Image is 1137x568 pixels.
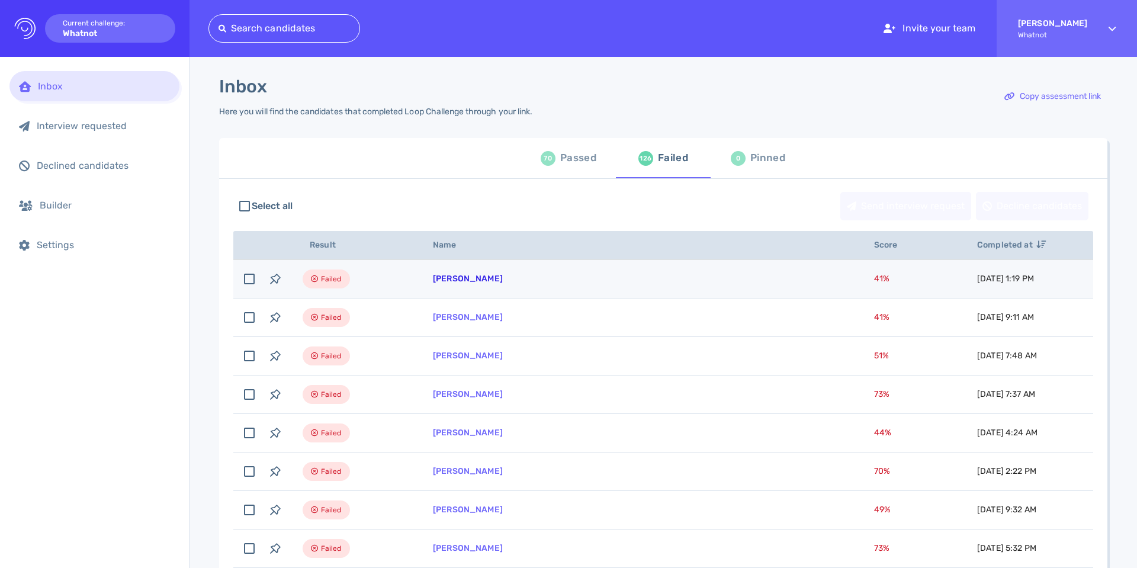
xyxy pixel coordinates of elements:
span: 70 % [874,466,890,476]
span: Failed [321,503,342,517]
div: Send interview request [841,192,971,220]
span: Failed [321,464,342,479]
div: Declined candidates [37,160,170,171]
div: Decline candidates [977,192,1088,220]
span: 73 % [874,543,889,553]
span: Completed at [977,240,1046,250]
div: Builder [40,200,170,211]
div: 0 [731,151,746,166]
div: Failed [658,149,688,167]
div: Inbox [38,81,170,92]
span: Whatnot [1018,31,1087,39]
span: [DATE] 5:32 PM [977,543,1036,553]
span: Failed [321,272,342,286]
span: 51 % [874,351,889,361]
span: Failed [321,541,342,556]
a: [PERSON_NAME] [433,274,503,284]
span: 73 % [874,389,889,399]
a: [PERSON_NAME] [433,351,503,361]
span: Failed [321,426,342,440]
th: Result [288,231,419,260]
a: [PERSON_NAME] [433,543,503,553]
a: [PERSON_NAME] [433,466,503,476]
a: [PERSON_NAME] [433,389,503,399]
span: [DATE] 7:48 AM [977,351,1037,361]
div: 126 [638,151,653,166]
span: [DATE] 1:19 PM [977,274,1034,284]
span: 41 % [874,274,889,284]
span: [DATE] 9:32 AM [977,505,1036,515]
strong: [PERSON_NAME] [1018,18,1087,28]
div: Pinned [750,149,785,167]
a: [PERSON_NAME] [433,428,503,438]
a: [PERSON_NAME] [433,505,503,515]
span: [DATE] 7:37 AM [977,389,1035,399]
div: 70 [541,151,555,166]
button: Send interview request [840,192,971,220]
button: Copy assessment link [998,82,1107,111]
span: 44 % [874,428,891,438]
span: [DATE] 4:24 AM [977,428,1038,438]
span: Select all [252,199,293,213]
span: Failed [321,310,342,325]
span: Score [874,240,911,250]
div: Settings [37,239,170,251]
div: Here you will find the candidates that completed Loop Challenge through your link. [219,107,532,117]
span: [DATE] 9:11 AM [977,312,1034,322]
span: 49 % [874,505,891,515]
a: [PERSON_NAME] [433,312,503,322]
span: [DATE] 2:22 PM [977,466,1036,476]
h1: Inbox [219,76,267,97]
span: Failed [321,387,342,402]
div: Passed [560,149,596,167]
span: 41 % [874,312,889,322]
button: Decline candidates [976,192,1088,220]
div: Copy assessment link [998,83,1107,110]
span: Name [433,240,470,250]
span: Failed [321,349,342,363]
div: Interview requested [37,120,170,131]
